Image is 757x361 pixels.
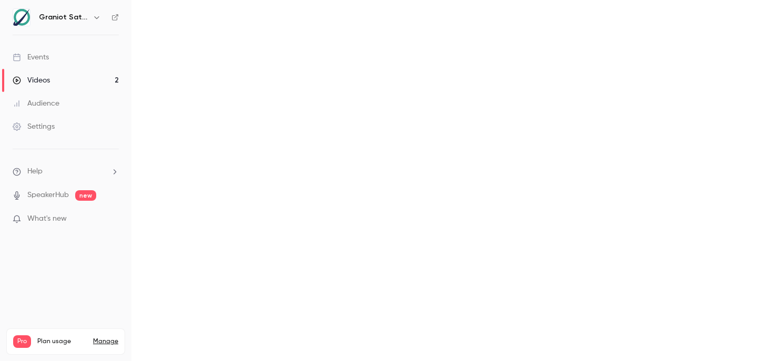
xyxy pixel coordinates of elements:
span: Plan usage [37,337,87,346]
h6: Graniot Satellite Technologies SL [39,12,88,23]
div: Events [13,52,49,63]
span: Help [27,166,43,177]
div: Audience [13,98,59,109]
div: Settings [13,121,55,132]
span: What's new [27,213,67,224]
span: new [75,190,96,201]
iframe: Noticeable Trigger [106,214,119,224]
img: Graniot Satellite Technologies SL [13,9,30,26]
li: help-dropdown-opener [13,166,119,177]
a: Manage [93,337,118,346]
span: Pro [13,335,31,348]
div: Videos [13,75,50,86]
a: SpeakerHub [27,190,69,201]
